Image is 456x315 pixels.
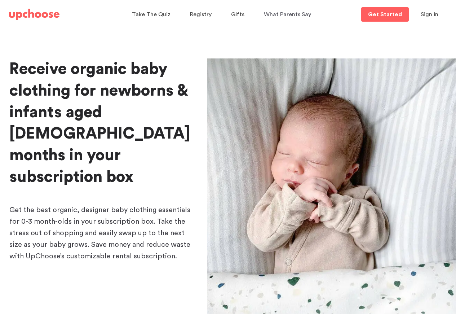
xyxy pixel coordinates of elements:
[9,58,195,188] h1: Receive organic baby clothing for newborns & infants aged [DEMOGRAPHIC_DATA] months in your subsc...
[9,206,190,260] span: Get the best organic, designer baby clothing essentials for 0-3 month-olds in your subscription b...
[9,7,59,22] a: UpChoose
[132,8,173,22] a: Take The Quiz
[361,7,409,22] a: Get Started
[231,12,244,17] span: Gifts
[421,12,438,17] span: Sign in
[132,12,171,17] span: Take The Quiz
[9,9,59,20] img: UpChoose
[190,8,214,22] a: Registry
[412,7,447,22] button: Sign in
[231,8,247,22] a: Gifts
[368,12,402,17] p: Get Started
[264,8,313,22] a: What Parents Say
[264,12,311,17] span: What Parents Say
[190,12,212,17] span: Registry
